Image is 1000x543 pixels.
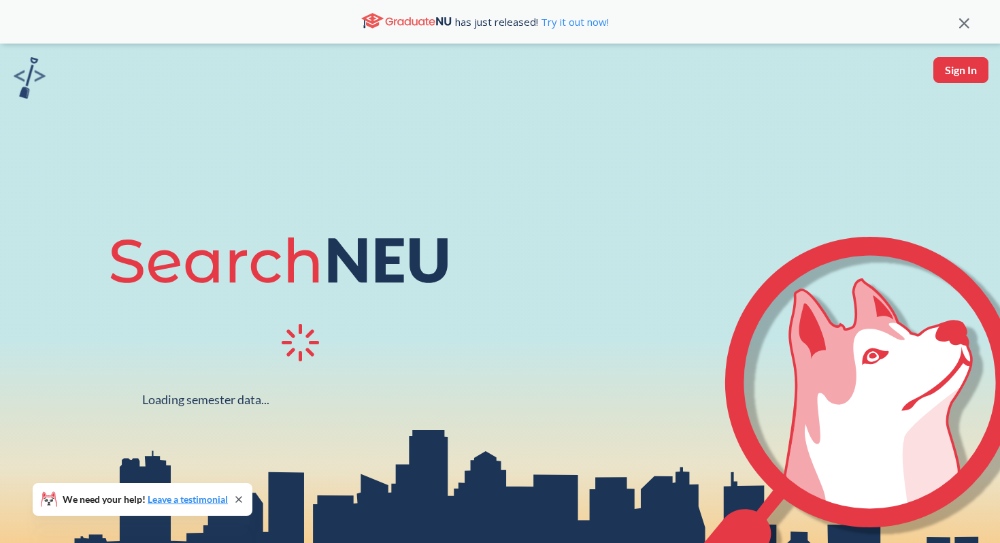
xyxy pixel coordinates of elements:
[933,57,988,83] button: Sign In
[14,57,46,99] img: sandbox logo
[455,14,609,29] span: has just released!
[148,493,228,505] a: Leave a testimonial
[63,495,228,504] span: We need your help!
[142,392,269,408] div: Loading semester data...
[538,15,609,29] a: Try it out now!
[14,57,46,103] a: sandbox logo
